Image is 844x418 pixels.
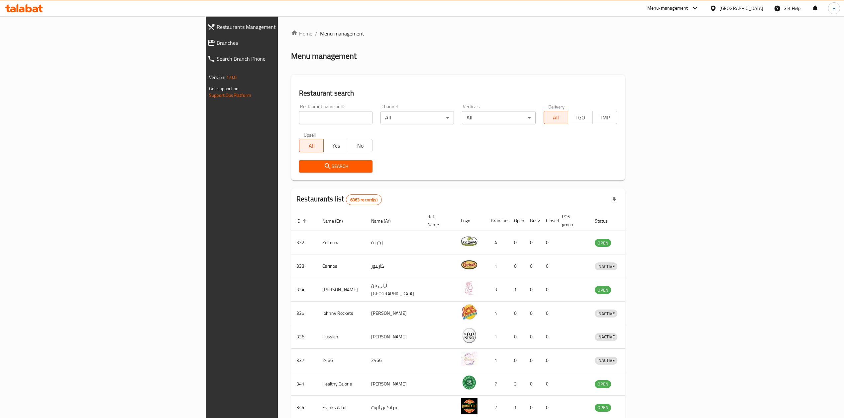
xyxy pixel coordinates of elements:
span: Get support on: [209,84,240,93]
td: [PERSON_NAME] [366,302,422,325]
button: TMP [592,111,617,124]
div: [GEOGRAPHIC_DATA] [719,5,763,12]
td: 0 [509,231,525,254]
td: 0 [541,372,557,396]
img: Healthy Calorie [461,374,477,391]
td: 1 [485,254,509,278]
span: No [351,141,370,151]
td: 4 [485,302,509,325]
img: Franks A Lot [461,398,477,414]
th: Logo [456,211,485,231]
td: 3 [509,372,525,396]
div: OPEN [595,380,611,388]
span: Name (En) [322,217,352,225]
span: Ref. Name [427,213,448,229]
a: Branches [202,35,347,51]
span: ID [296,217,309,225]
a: Restaurants Management [202,19,347,35]
label: Delivery [548,104,565,109]
div: All [462,111,535,124]
button: Search [299,160,372,173]
span: INACTIVE [595,310,617,317]
td: 0 [525,372,541,396]
td: 0 [525,349,541,372]
td: زيتونة [366,231,422,254]
td: 0 [541,254,557,278]
span: Version: [209,73,225,82]
td: 7 [485,372,509,396]
td: 2466 [366,349,422,372]
div: Menu-management [647,4,688,12]
h2: Restaurants list [296,194,382,205]
td: [PERSON_NAME] [366,372,422,396]
span: TMP [595,113,614,122]
span: OPEN [595,239,611,247]
td: 0 [509,302,525,325]
span: INACTIVE [595,333,617,341]
td: 0 [541,302,557,325]
span: OPEN [595,380,611,388]
h2: Restaurant search [299,88,617,98]
div: All [380,111,454,124]
td: 0 [541,349,557,372]
div: INACTIVE [595,357,617,365]
td: 0 [509,349,525,372]
img: Leila Min Lebnan [461,280,477,297]
td: 3 [485,278,509,302]
span: OPEN [595,404,611,411]
img: Hussien [461,327,477,344]
td: 1 [485,349,509,372]
td: 4 [485,231,509,254]
div: Total records count [346,194,382,205]
td: 1 [509,278,525,302]
div: OPEN [595,286,611,294]
td: [PERSON_NAME] [366,325,422,349]
span: 1.0.0 [226,73,237,82]
th: Busy [525,211,541,231]
td: 0 [509,254,525,278]
a: Search Branch Phone [202,51,347,67]
td: 0 [525,254,541,278]
span: POS group [562,213,581,229]
th: Closed [541,211,557,231]
button: All [544,111,568,124]
button: TGO [568,111,592,124]
input: Search for restaurant name or ID.. [299,111,372,124]
span: OPEN [595,286,611,294]
div: Export file [606,192,622,208]
img: Zeitouna [461,233,477,249]
span: All [547,113,566,122]
span: All [302,141,321,151]
span: Branches [217,39,341,47]
span: Search [304,162,367,171]
span: TGO [571,113,590,122]
td: 0 [525,278,541,302]
span: 6063 record(s) [346,197,381,203]
span: Name (Ar) [371,217,399,225]
img: Carinos [461,256,477,273]
nav: breadcrumb [291,30,625,37]
td: 0 [525,302,541,325]
span: Search Branch Phone [217,55,341,63]
button: All [299,139,324,152]
span: Restaurants Management [217,23,341,31]
td: 1 [485,325,509,349]
button: No [348,139,372,152]
td: 0 [541,325,557,349]
span: Status [595,217,616,225]
td: 0 [525,325,541,349]
span: H [832,5,835,12]
label: Upsell [304,132,316,137]
td: 0 [541,231,557,254]
td: 0 [541,278,557,302]
button: Yes [323,139,348,152]
span: INACTIVE [595,263,617,270]
td: 0 [525,231,541,254]
span: Yes [326,141,345,151]
th: Open [509,211,525,231]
